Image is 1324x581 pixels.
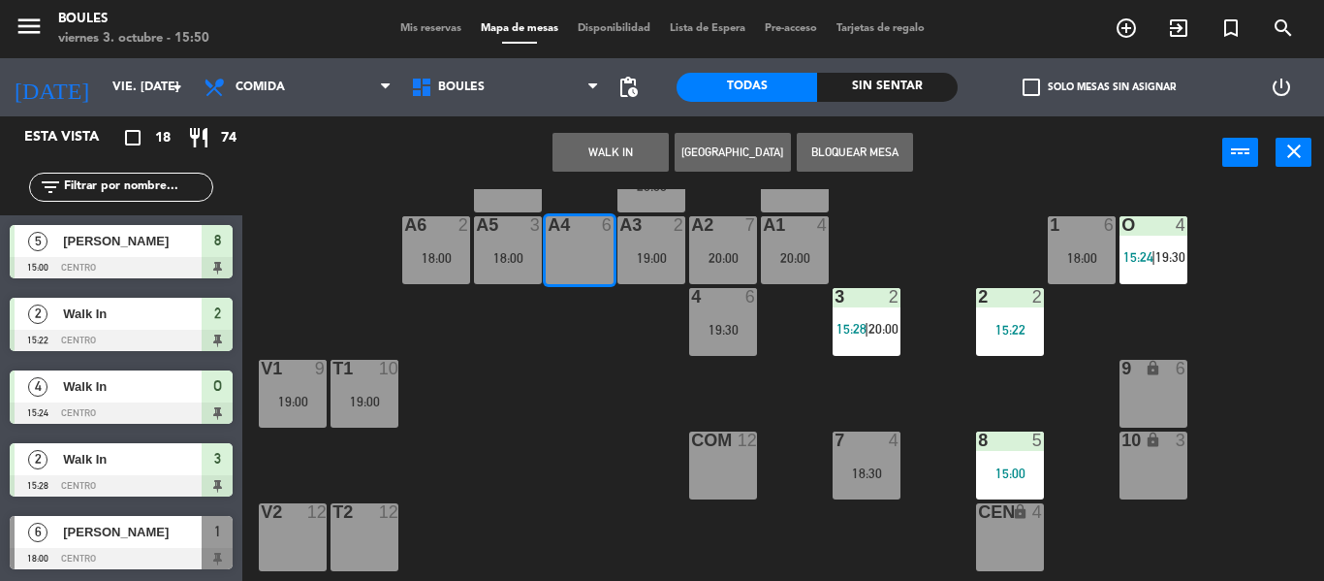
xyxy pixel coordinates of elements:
div: 20:00 [689,251,757,265]
span: 4 [28,377,47,397]
div: 6 [1104,216,1116,234]
div: 7 [835,432,835,449]
div: 4 [691,288,692,306]
div: 4 [1176,216,1187,234]
div: CEN [978,503,979,521]
span: 19:30 [1155,249,1185,265]
i: close [1282,140,1306,163]
span: O [213,374,222,398]
span: 15:24 [1123,249,1153,265]
span: pending_actions [616,76,640,99]
span: Reserva especial [1205,12,1257,45]
div: 19:00 [259,395,327,408]
i: arrow_drop_down [166,76,189,99]
div: Boules [58,10,209,29]
button: power_input [1222,138,1258,167]
div: 9 [315,360,327,377]
div: 6 [602,216,614,234]
div: 2 [889,288,900,306]
div: 9 [1121,360,1122,377]
i: power_settings_new [1270,76,1293,99]
span: 18 [155,127,171,149]
span: [PERSON_NAME] [63,231,202,251]
div: 2 [978,288,979,306]
span: Boules [438,81,485,94]
div: 1 [1050,216,1051,234]
button: [GEOGRAPHIC_DATA] [675,133,791,172]
span: Pre-acceso [755,23,827,34]
div: 18:30 [833,467,900,480]
button: Bloquear Mesa [797,133,913,172]
div: 4 [1032,503,1044,521]
span: | [1151,249,1155,265]
div: 15:22 [976,323,1044,337]
div: 18:00 [474,251,542,265]
div: 2 [458,216,470,234]
span: Mis reservas [391,23,471,34]
span: 74 [221,127,236,149]
i: lock [1145,432,1161,448]
span: Walk In [63,376,202,397]
div: Todas [677,73,817,102]
div: 3 [530,216,542,234]
div: 6 [745,288,757,306]
span: 8 [214,229,221,252]
div: Sin sentar [817,73,958,102]
div: 4 [817,216,829,234]
div: COM [691,432,692,449]
div: A6 [404,216,405,234]
span: | [865,321,868,337]
div: T1 [332,360,333,377]
span: 2 [214,302,221,325]
span: 20:00 [868,321,898,337]
input: Filtrar por nombre... [62,177,212,198]
i: turned_in_not [1219,16,1243,40]
div: 4 [889,432,900,449]
span: Disponibilidad [568,23,660,34]
span: 2 [28,305,47,324]
button: menu [15,12,44,48]
i: search [1272,16,1295,40]
div: 18:00 [402,251,470,265]
div: 6 [1176,360,1187,377]
div: 20:00 [617,179,685,193]
span: 15:28 [836,321,867,337]
i: crop_square [121,126,144,149]
div: 19:30 [689,323,757,337]
button: WALK IN [552,133,669,172]
div: V2 [261,503,262,521]
div: 8 [978,432,979,449]
div: 7 [745,216,757,234]
span: BUSCAR [1257,12,1309,45]
span: Mapa de mesas [471,23,568,34]
span: Walk In [63,449,202,469]
div: A1 [763,216,764,234]
div: A3 [619,216,620,234]
div: T2 [332,503,333,521]
i: power_input [1229,140,1252,163]
div: 2 [1032,288,1044,306]
div: A2 [691,216,692,234]
span: 2 [28,450,47,469]
div: 2 [674,216,685,234]
div: 12 [379,503,398,521]
div: A4 [548,216,549,234]
div: 3 [835,288,835,306]
div: 19:00 [617,251,685,265]
i: lock [1145,360,1161,376]
span: [PERSON_NAME] [63,522,202,542]
span: WALK IN [1152,12,1205,45]
i: lock [1012,503,1028,520]
div: O [1121,216,1122,234]
span: RESERVAR MESA [1100,12,1152,45]
div: 12 [738,432,757,449]
div: viernes 3. octubre - 15:50 [58,29,209,48]
div: 12 [307,503,327,521]
span: 6 [28,523,47,542]
div: 10 [1121,432,1122,449]
div: V1 [261,360,262,377]
span: Comida [236,81,285,94]
i: exit_to_app [1167,16,1190,40]
div: 15:00 [976,467,1044,480]
i: restaurant [187,126,210,149]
